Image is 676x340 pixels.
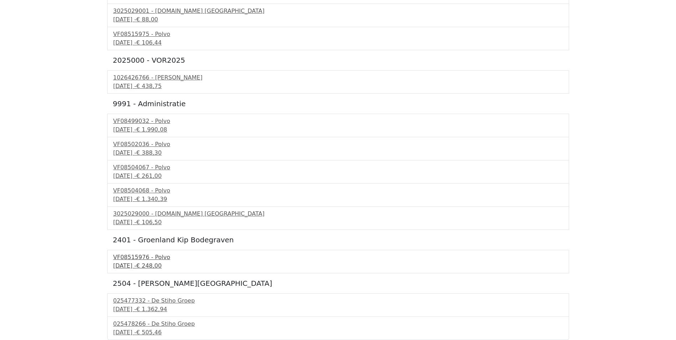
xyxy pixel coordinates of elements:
[113,297,563,314] a: 025477332 - De Stiho Groep[DATE] -€ 1.362,94
[113,149,563,157] div: [DATE] -
[136,149,161,156] span: € 388,30
[113,73,563,82] div: 1026426766 - [PERSON_NAME]
[113,117,563,134] a: VF08499032 - Polvo[DATE] -€ 1.990,08
[113,297,563,305] div: 025477332 - De Stiho Groep
[113,320,563,328] div: 025478266 - De Stiho Groep
[113,236,563,244] h5: 2401 - Groenland Kip Bodegraven
[113,262,563,270] div: [DATE] -
[113,253,563,270] a: VF08515976 - Polvo[DATE] -€ 248,00
[113,15,563,24] div: [DATE] -
[136,172,161,179] span: € 261,00
[136,39,161,46] span: € 106,44
[113,320,563,337] a: 025478266 - De Stiho Groep[DATE] -€ 505,46
[136,196,167,202] span: € 1.340,39
[113,305,563,314] div: [DATE] -
[113,30,563,47] a: VF08515975 - Polvo[DATE] -€ 106,44
[113,82,563,91] div: [DATE] -
[113,210,563,218] div: 3025029000 - [DOMAIN_NAME] [GEOGRAPHIC_DATA]
[113,253,563,262] div: VF08515976 - Polvo
[113,73,563,91] a: 1026426766 - [PERSON_NAME][DATE] -€ 438,75
[113,163,563,180] a: VF08504067 - Polvo[DATE] -€ 261,00
[113,38,563,47] div: [DATE] -
[113,7,563,24] a: 3025029001 - [DOMAIN_NAME] [GEOGRAPHIC_DATA][DATE] -€ 88,00
[113,172,563,180] div: [DATE] -
[113,186,563,195] div: VF08504068 - Polvo
[113,195,563,204] div: [DATE] -
[113,218,563,227] div: [DATE] -
[113,186,563,204] a: VF08504068 - Polvo[DATE] -€ 1.340,39
[113,125,563,134] div: [DATE] -
[113,7,563,15] div: 3025029001 - [DOMAIN_NAME] [GEOGRAPHIC_DATA]
[136,126,167,133] span: € 1.990,08
[136,16,158,23] span: € 88,00
[113,210,563,227] a: 3025029000 - [DOMAIN_NAME] [GEOGRAPHIC_DATA][DATE] -€ 106,50
[136,83,161,89] span: € 438,75
[113,279,563,288] h5: 2504 - [PERSON_NAME][GEOGRAPHIC_DATA]
[113,117,563,125] div: VF08499032 - Polvo
[136,219,161,226] span: € 106,50
[113,163,563,172] div: VF08504067 - Polvo
[136,329,161,336] span: € 505,46
[113,140,563,149] div: VF08502036 - Polvo
[113,30,563,38] div: VF08515975 - Polvo
[113,328,563,337] div: [DATE] -
[136,306,167,313] span: € 1.362,94
[113,99,563,108] h5: 9991 - Administratie
[113,140,563,157] a: VF08502036 - Polvo[DATE] -€ 388,30
[113,56,563,65] h5: 2025000 - VOR2025
[136,262,161,269] span: € 248,00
